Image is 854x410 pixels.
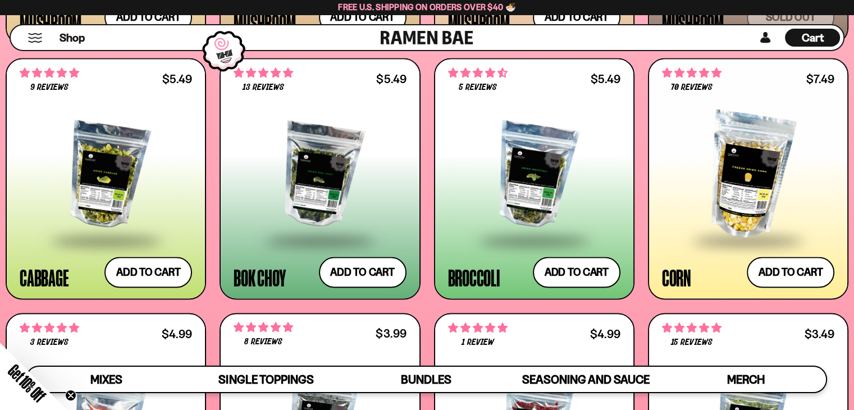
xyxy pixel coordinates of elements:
button: Add to cart [747,257,834,288]
span: 4.92 stars [234,66,293,80]
span: Bundles [401,372,451,386]
div: $5.49 [162,74,192,84]
span: 4.60 stars [448,66,508,80]
a: 4.92 stars 13 reviews $5.49 Bok Choy Add to cart [220,58,420,299]
a: Bundles [346,367,506,392]
button: Mobile Menu Trigger [28,33,43,43]
div: Cabbage [20,267,68,288]
button: Add to cart [319,257,407,288]
span: Merch [727,372,765,386]
a: Single Toppings [186,367,346,392]
span: 4.90 stars [662,66,721,80]
a: 4.90 stars 70 reviews $7.49 Corn Add to cart [648,58,848,299]
span: 5.00 stars [448,321,508,335]
span: 5.00 stars [662,321,721,335]
a: Shop [60,29,85,47]
span: Free U.S. Shipping on Orders over $40 🍜 [338,2,516,12]
a: Merch [666,367,826,392]
div: Corn [662,267,691,288]
div: $7.49 [806,74,834,84]
div: $3.49 [805,329,834,339]
div: $5.49 [591,74,620,84]
span: 5.00 stars [20,321,79,335]
button: Add to cart [533,257,620,288]
a: Seasoning and Sauce [506,367,666,392]
div: $5.49 [376,74,406,84]
a: Cart [785,25,840,50]
span: 3 reviews [30,338,68,347]
span: 8 reviews [244,338,282,347]
a: 4.78 stars 9 reviews $5.49 Cabbage Add to cart [6,58,206,299]
button: Add to cart [104,257,192,288]
button: Close teaser [65,390,76,401]
a: 4.60 stars 5 reviews $5.49 Broccoli Add to cart [434,58,634,299]
div: Bok Choy [234,267,285,288]
div: $4.99 [162,329,192,339]
span: Get 10% Off [5,361,49,405]
a: Mixes [26,367,186,392]
span: 15 reviews [671,338,712,347]
span: 1 review [461,338,494,347]
span: 9 reviews [30,83,68,92]
div: $3.99 [376,328,406,339]
span: 13 reviews [243,83,284,92]
span: Single Toppings [218,372,313,386]
span: 5 reviews [458,83,496,92]
span: Shop [60,30,85,45]
div: Broccoli [448,267,500,288]
span: Mixes [90,372,122,386]
div: $4.99 [590,329,620,339]
span: 70 reviews [671,83,713,92]
span: Seasoning and Sauce [522,372,650,386]
span: 5.00 stars [234,320,293,335]
span: Cart [802,31,824,44]
span: 4.78 stars [20,66,79,80]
